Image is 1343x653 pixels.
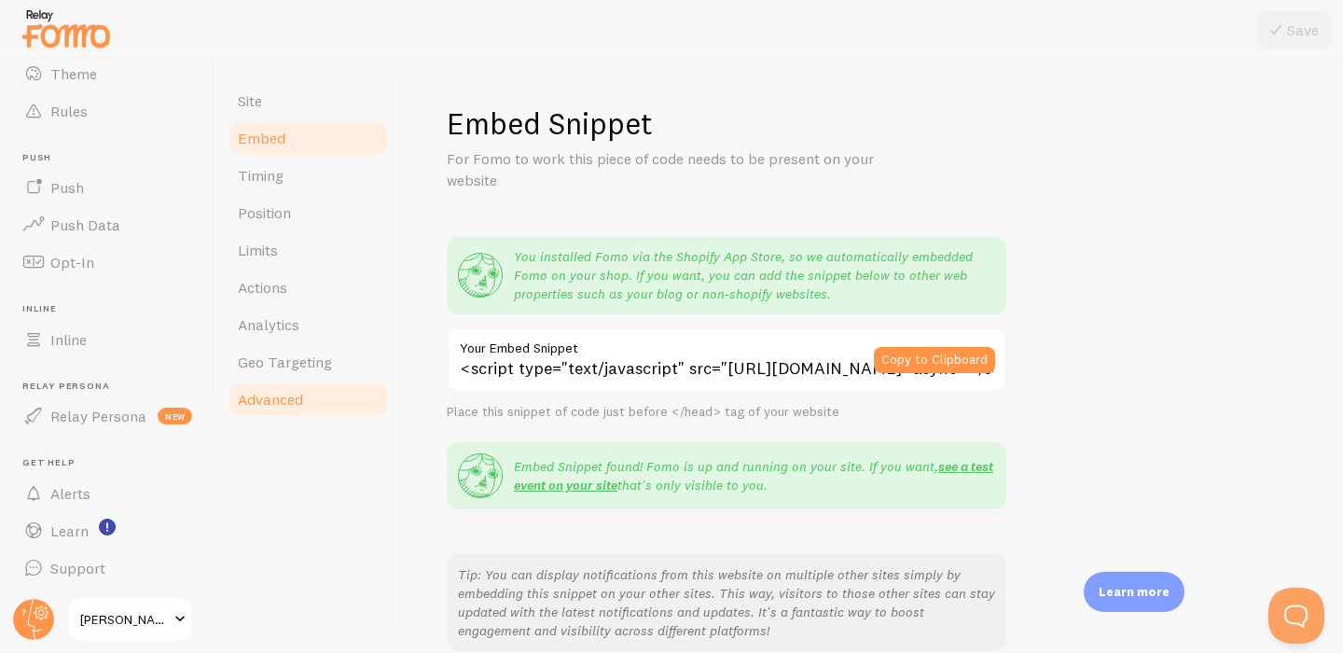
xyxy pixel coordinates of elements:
span: Actions [238,278,287,297]
a: Theme [11,55,203,92]
span: Push Data [50,215,120,234]
p: You installed Fomo via the Shopify App Store, so we automatically embedded Fomo on your shop. If ... [514,247,995,303]
a: Actions [227,269,390,306]
span: [PERSON_NAME]'s Fine Leather Furniture [80,608,169,631]
span: Inline [22,303,203,315]
label: Your Embed Snippet [447,327,1006,359]
a: [PERSON_NAME]'s Fine Leather Furniture [67,597,193,642]
span: new [158,408,192,424]
h1: Embed Snippet [447,104,1298,143]
svg: <p>Watch New Feature Tutorials!</p> [99,519,116,535]
a: Timing [227,157,390,194]
a: Advanced [227,381,390,418]
span: Inline [50,330,87,349]
a: Geo Targeting [227,343,390,381]
a: see a test event on your site [514,458,993,493]
span: Theme [50,64,97,83]
a: Relay Persona new [11,397,203,435]
span: Push [22,152,203,164]
iframe: Help Scout Beacon - Open [1268,588,1324,644]
a: Push [11,169,203,206]
span: Timing [238,166,284,185]
a: Embed [227,119,390,157]
span: Relay Persona [50,407,146,425]
a: Push Data [11,206,203,243]
div: Learn more [1084,572,1184,612]
span: Geo Targeting [238,353,332,371]
span: Analytics [238,315,299,334]
a: Opt-In [11,243,203,281]
a: Inline [11,321,203,358]
span: Embed [238,129,285,147]
span: Site [238,91,262,110]
span: Learn [50,521,89,540]
p: Learn more [1099,583,1170,601]
span: Rules [50,102,88,120]
span: Get Help [22,457,203,469]
span: Push [50,178,84,197]
button: Copy to Clipboard [874,347,995,373]
span: Support [50,559,105,577]
a: Alerts [11,475,203,512]
span: Opt-In [50,253,94,271]
span: Relay Persona [22,381,203,393]
a: Site [227,82,390,119]
img: fomo-relay-logo-orange.svg [20,5,113,52]
div: Place this snippet of code just before </head> tag of your website [447,404,1006,421]
span: Alerts [50,484,90,503]
span: Limits [238,241,278,259]
span: Advanced [238,390,303,409]
p: Tip: You can display notifications from this website on multiple other sites simply by embedding ... [458,565,995,640]
span: Position [238,203,291,222]
a: Rules [11,92,203,130]
a: Support [11,549,203,587]
p: Embed Snippet found! Fomo is up and running on your site. If you want, that's only visible to you. [514,457,995,494]
a: Limits [227,231,390,269]
a: Learn [11,512,203,549]
a: Position [227,194,390,231]
p: For Fomo to work this piece of code needs to be present on your website [447,148,894,191]
a: Analytics [227,306,390,343]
